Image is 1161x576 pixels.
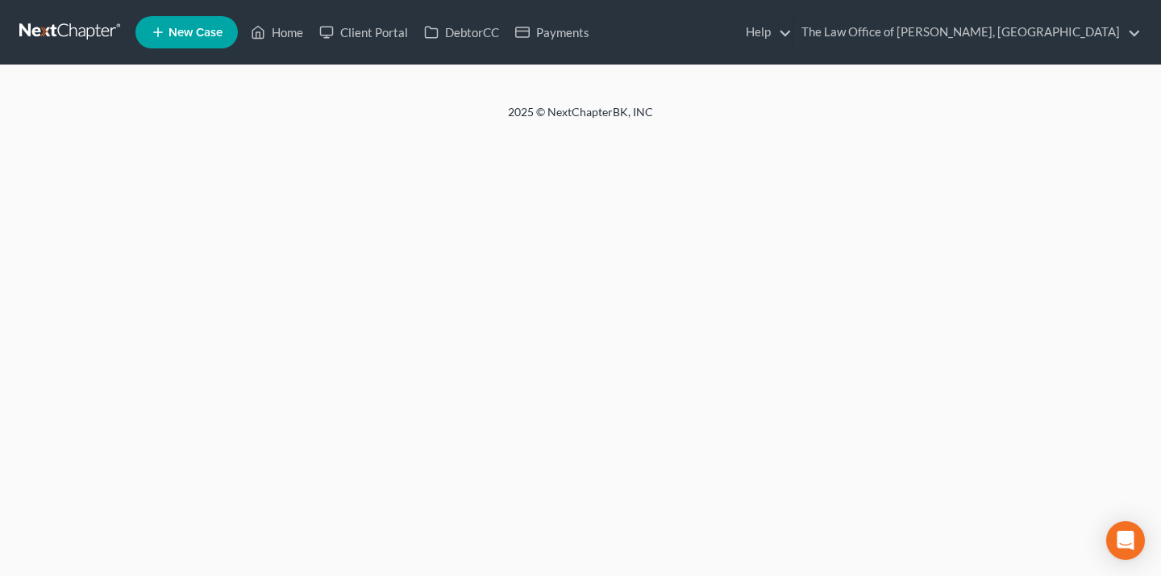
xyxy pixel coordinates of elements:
a: Client Portal [311,18,416,47]
a: Payments [507,18,597,47]
new-legal-case-button: New Case [135,16,238,48]
a: The Law Office of [PERSON_NAME], [GEOGRAPHIC_DATA] [793,18,1141,47]
a: Home [243,18,311,47]
div: Open Intercom Messenger [1106,521,1145,560]
div: 2025 © NextChapterBK, INC [121,104,1040,133]
a: Help [738,18,792,47]
a: DebtorCC [416,18,507,47]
